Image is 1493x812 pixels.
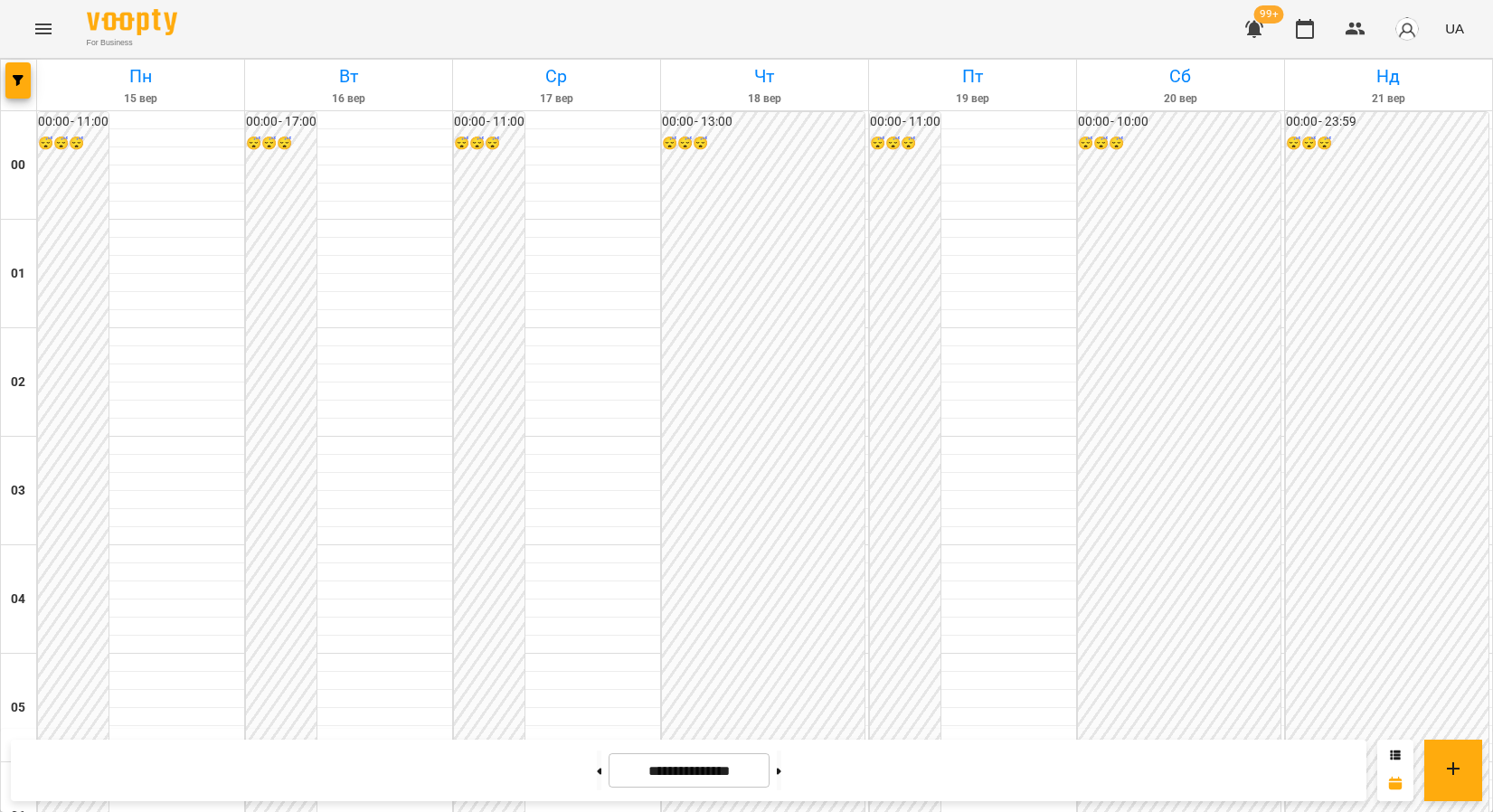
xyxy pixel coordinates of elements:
[1438,12,1471,45] button: UA
[1080,62,1281,90] h6: Сб
[456,62,657,90] h6: Ср
[456,90,657,108] h6: 17 вер
[248,90,449,108] h6: 16 вер
[248,62,449,90] h6: Вт
[11,481,25,501] h6: 03
[1288,62,1489,90] h6: Нд
[662,134,865,154] h6: 😴😴😴
[38,112,109,132] h6: 00:00 - 11:00
[872,62,1073,90] h6: Пт
[22,7,65,51] button: Menu
[87,9,177,35] img: Voopty Logo
[87,37,177,49] span: For Business
[40,62,241,90] h6: Пн
[1288,90,1489,108] h6: 21 вер
[38,134,109,154] h6: 😴😴😴
[1286,112,1488,132] h6: 00:00 - 23:59
[1286,134,1488,154] h6: 😴😴😴
[11,698,25,718] h6: 05
[870,112,940,132] h6: 00:00 - 11:00
[872,90,1073,108] h6: 19 вер
[454,112,524,132] h6: 00:00 - 11:00
[662,112,865,132] h6: 00:00 - 13:00
[454,134,524,154] h6: 😴😴😴
[11,590,25,609] h6: 04
[1254,5,1284,24] span: 99+
[870,134,940,154] h6: 😴😴😴
[40,90,241,108] h6: 15 вер
[664,90,865,108] h6: 18 вер
[246,112,317,132] h6: 00:00 - 17:00
[1080,90,1281,108] h6: 20 вер
[11,156,25,175] h6: 00
[664,62,865,90] h6: Чт
[1394,16,1420,42] img: avatar_s.png
[11,264,25,284] h6: 01
[1078,112,1280,132] h6: 00:00 - 10:00
[11,373,25,392] h6: 02
[1445,19,1464,38] span: UA
[246,134,317,154] h6: 😴😴😴
[1078,134,1280,154] h6: 😴😴😴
